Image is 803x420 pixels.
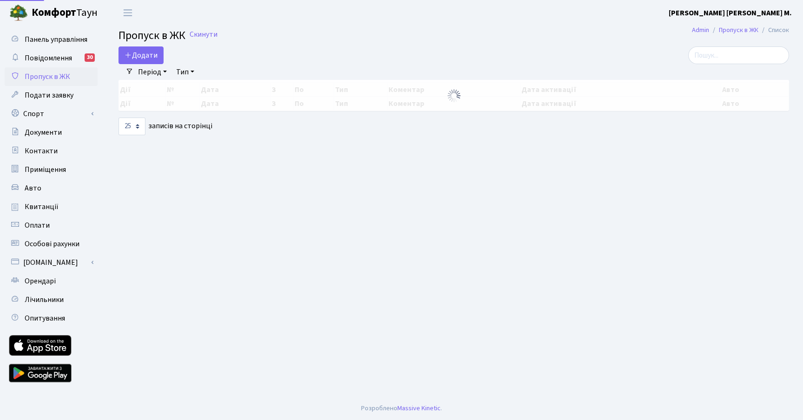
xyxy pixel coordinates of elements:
[669,8,792,18] b: [PERSON_NAME] [PERSON_NAME] М.
[397,403,441,413] a: Massive Kinetic
[118,27,185,44] span: Пропуск в ЖК
[118,118,212,135] label: записів на сторінці
[447,88,461,103] img: Обробка...
[678,20,803,40] nav: breadcrumb
[25,53,72,63] span: Повідомлення
[5,272,98,290] a: Орендарі
[32,5,76,20] b: Комфорт
[25,220,50,230] span: Оплати
[25,127,62,138] span: Документи
[118,46,164,64] a: Додати
[5,179,98,197] a: Авто
[32,5,98,21] span: Таун
[5,30,98,49] a: Панель управління
[5,253,98,272] a: [DOMAIN_NAME]
[25,34,87,45] span: Панель управління
[85,53,95,62] div: 30
[758,25,789,35] li: Список
[25,164,66,175] span: Приміщення
[669,7,792,19] a: [PERSON_NAME] [PERSON_NAME] М.
[25,72,70,82] span: Пропуск в ЖК
[5,235,98,253] a: Особові рахунки
[5,142,98,160] a: Контакти
[361,403,442,413] div: Розроблено .
[25,276,56,286] span: Орендарі
[692,25,709,35] a: Admin
[5,105,98,123] a: Спорт
[719,25,758,35] a: Пропуск в ЖК
[118,118,145,135] select: записів на сторінці
[25,183,41,193] span: Авто
[125,50,158,60] span: Додати
[5,86,98,105] a: Подати заявку
[9,4,28,22] img: logo.png
[5,160,98,179] a: Приміщення
[5,290,98,309] a: Лічильники
[134,64,171,80] a: Період
[25,313,65,323] span: Опитування
[5,123,98,142] a: Документи
[25,295,64,305] span: Лічильники
[5,67,98,86] a: Пропуск в ЖК
[5,49,98,67] a: Повідомлення30
[5,197,98,216] a: Квитанції
[5,309,98,328] a: Опитування
[172,64,198,80] a: Тип
[190,30,217,39] a: Скинути
[25,239,79,249] span: Особові рахунки
[25,90,73,100] span: Подати заявку
[25,146,58,156] span: Контакти
[116,5,139,20] button: Переключити навігацію
[25,202,59,212] span: Квитанції
[5,216,98,235] a: Оплати
[688,46,789,64] input: Пошук...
